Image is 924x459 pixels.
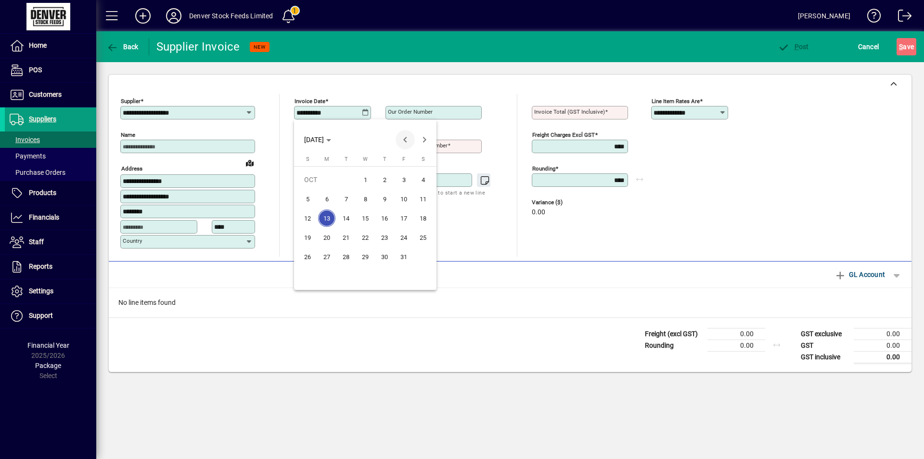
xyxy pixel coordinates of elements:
button: Sun Oct 12 2025 [298,209,317,228]
span: 8 [357,190,374,208]
button: Sat Oct 25 2025 [413,228,433,247]
span: 26 [299,248,316,265]
button: Wed Oct 01 2025 [356,170,375,189]
button: Tue Oct 21 2025 [336,228,356,247]
span: 3 [395,171,412,188]
span: 31 [395,248,412,265]
button: Mon Oct 13 2025 [317,209,336,228]
span: 11 [414,190,432,208]
button: Thu Oct 02 2025 [375,170,394,189]
button: Tue Oct 28 2025 [336,247,356,266]
button: Sun Oct 19 2025 [298,228,317,247]
button: Fri Oct 24 2025 [394,228,413,247]
span: 17 [395,210,412,227]
span: T [345,156,348,162]
button: Sun Oct 05 2025 [298,189,317,209]
button: Wed Oct 22 2025 [356,228,375,247]
span: 14 [337,210,355,227]
span: 9 [376,190,393,208]
span: 12 [299,210,316,227]
span: 30 [376,248,393,265]
span: 24 [395,229,412,246]
span: 13 [318,210,335,227]
span: 25 [414,229,432,246]
span: 1 [357,171,374,188]
span: 29 [357,248,374,265]
span: 27 [318,248,335,265]
span: 15 [357,210,374,227]
span: 16 [376,210,393,227]
button: Wed Oct 15 2025 [356,209,375,228]
button: Mon Oct 27 2025 [317,247,336,266]
span: 2 [376,171,393,188]
span: M [324,156,329,162]
button: Thu Oct 16 2025 [375,209,394,228]
span: T [383,156,386,162]
button: Fri Oct 31 2025 [394,247,413,266]
span: [DATE] [304,136,324,144]
button: Tue Oct 14 2025 [336,209,356,228]
span: 23 [376,229,393,246]
button: Thu Oct 09 2025 [375,189,394,209]
span: 22 [357,229,374,246]
button: Wed Oct 08 2025 [356,189,375,209]
button: Fri Oct 03 2025 [394,170,413,189]
button: Mon Oct 06 2025 [317,189,336,209]
span: 6 [318,190,335,208]
span: 10 [395,190,412,208]
td: OCT [298,170,356,189]
span: S [422,156,425,162]
button: Sat Oct 04 2025 [413,170,433,189]
button: Fri Oct 10 2025 [394,189,413,209]
span: S [306,156,309,162]
button: Choose month and year [300,131,335,148]
span: 7 [337,190,355,208]
span: 18 [414,210,432,227]
span: W [363,156,368,162]
button: Thu Oct 30 2025 [375,247,394,266]
span: 5 [299,190,316,208]
span: 19 [299,229,316,246]
button: Previous month [396,130,415,149]
button: Mon Oct 20 2025 [317,228,336,247]
span: 28 [337,248,355,265]
span: 20 [318,229,335,246]
button: Sat Oct 11 2025 [413,189,433,209]
button: Sat Oct 18 2025 [413,209,433,228]
button: Thu Oct 23 2025 [375,228,394,247]
span: F [402,156,405,162]
button: Tue Oct 07 2025 [336,189,356,209]
button: Next month [415,130,434,149]
button: Sun Oct 26 2025 [298,247,317,266]
span: 21 [337,229,355,246]
span: 4 [414,171,432,188]
button: Wed Oct 29 2025 [356,247,375,266]
button: Fri Oct 17 2025 [394,209,413,228]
